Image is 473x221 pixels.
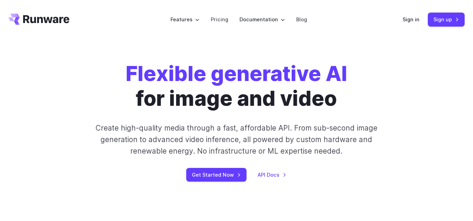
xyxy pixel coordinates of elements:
[186,168,246,182] a: Get Started Now
[8,14,69,25] a: Go to /
[126,61,347,111] h1: for image and video
[91,122,383,157] p: Create high-quality media through a fast, affordable API. From sub-second image generation to adv...
[296,15,307,23] a: Blog
[211,15,228,23] a: Pricing
[239,15,285,23] label: Documentation
[428,13,465,26] a: Sign up
[403,15,419,23] a: Sign in
[258,171,286,179] a: API Docs
[171,15,200,23] label: Features
[126,61,347,86] strong: Flexible generative AI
